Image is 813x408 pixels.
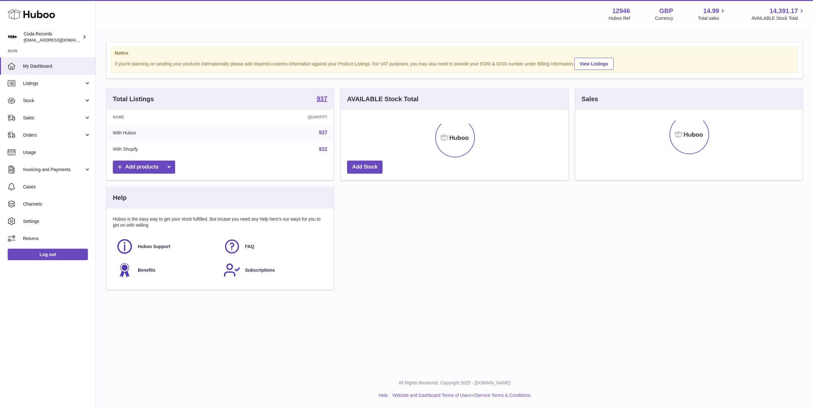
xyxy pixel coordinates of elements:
[347,95,418,103] h3: AVAILABLE Stock Total
[106,141,229,158] td: With Shopify
[138,244,170,250] span: Huboo Support
[113,161,175,174] a: Add products
[390,392,530,398] li: and
[245,244,254,250] span: FAQ
[317,95,327,102] strong: 937
[659,7,673,15] strong: GBP
[476,393,530,398] a: Service Terms & Conditions
[116,261,217,279] a: Benefits
[23,167,84,173] span: Invoicing and Payments
[23,63,91,69] span: My Dashboard
[113,95,154,103] h3: Total Listings
[379,393,388,398] a: Help
[8,32,17,42] img: haz@pcatmedia.com
[24,37,94,42] span: [EMAIL_ADDRESS][DOMAIN_NAME]
[319,130,328,135] a: 937
[106,110,229,125] th: Name
[23,201,91,207] span: Channels
[115,50,794,56] strong: Notice
[655,15,673,21] div: Currency
[612,7,630,15] strong: 12946
[574,58,614,70] a: View Listings
[23,132,84,138] span: Orders
[23,236,91,242] span: Returns
[751,15,805,21] span: AVAILABLE Stock Total
[23,98,84,104] span: Stock
[317,95,327,103] a: 937
[24,31,81,43] div: Coda Records
[8,249,88,260] a: Log out
[347,161,383,174] a: Add Stock
[23,115,84,121] span: Sales
[115,57,794,70] div: If you're planning on sending your products internationally please add required customs informati...
[113,216,327,228] p: Huboo is the easy way to get your stock fulfilled. But incase you need any help here's our ways f...
[582,95,598,103] h3: Sales
[770,7,798,15] span: 14,391.17
[116,238,217,255] a: Huboo Support
[113,193,127,202] h3: Help
[229,110,334,125] th: Quantity
[23,149,91,155] span: Usage
[23,184,91,190] span: Cases
[223,238,324,255] a: FAQ
[609,15,630,21] div: Huboo Ref
[698,15,726,21] span: Total sales
[703,7,719,15] span: 14.99
[223,261,324,279] a: Subscriptions
[245,267,275,273] span: Subscriptions
[392,393,468,398] a: Website and Dashboard Terms of Use
[319,147,328,152] a: 932
[698,7,726,21] a: 14.99 Total sales
[751,7,805,21] a: 14,391.17 AVAILABLE Stock Total
[138,267,155,273] span: Benefits
[23,80,84,87] span: Listings
[23,218,91,224] span: Settings
[101,380,808,386] p: All Rights Reserved. Copyright 2025 - [DOMAIN_NAME]
[106,125,229,141] td: With Huboo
